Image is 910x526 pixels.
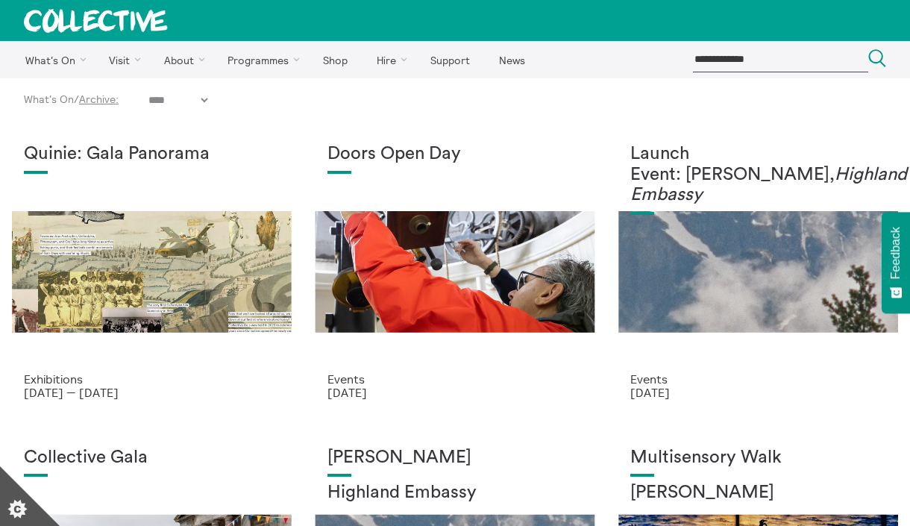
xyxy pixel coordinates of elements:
[327,144,583,165] h1: Doors Open Day
[889,227,903,279] span: Feedback
[364,41,415,78] a: Hire
[79,93,119,105] a: Archive:
[630,448,886,469] h1: Multisensory Walk
[24,93,74,105] a: What's On
[606,120,910,424] a: Solar wheels 17 Launch Event: [PERSON_NAME],Highland Embassy Events [DATE]
[215,41,307,78] a: Programmes
[304,120,607,424] a: Sally Jubb Doors Open Day Events [DATE]
[417,41,483,78] a: Support
[310,41,360,78] a: Shop
[630,483,886,504] h2: [PERSON_NAME]
[882,212,910,313] button: Feedback - Show survey
[327,448,583,469] h1: [PERSON_NAME]
[486,41,538,78] a: News
[151,41,212,78] a: About
[630,372,886,386] p: Events
[24,144,280,165] h1: Quinie: Gala Panorama
[12,41,93,78] a: What's On
[24,386,280,399] p: [DATE] — [DATE]
[630,386,886,399] p: [DATE]
[24,372,280,386] p: Exhibitions
[327,483,583,504] h2: Highland Embassy
[327,372,583,386] p: Events
[327,386,583,399] p: [DATE]
[96,41,148,78] a: Visit
[24,448,280,469] h1: Collective Gala
[630,144,886,206] h1: Launch Event: [PERSON_NAME],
